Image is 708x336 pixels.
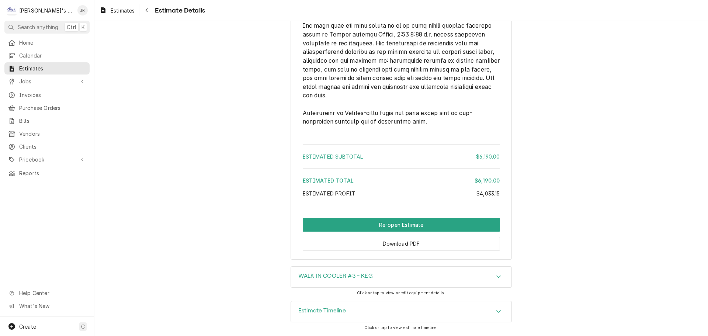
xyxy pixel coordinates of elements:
[19,104,86,112] span: Purchase Orders
[4,62,90,75] a: Estimates
[141,4,153,16] button: Navigate back
[303,190,356,197] span: Estimated Profit
[4,37,90,49] a: Home
[4,89,90,101] a: Invoices
[7,5,17,15] div: Clay's Refrigeration's Avatar
[303,218,500,232] div: Button Group Row
[19,117,86,125] span: Bills
[303,177,500,184] div: Estimated Total
[19,169,86,177] span: Reports
[291,301,511,322] div: Accordion Header
[291,267,511,287] div: Accordion Header
[153,6,205,15] span: Estimate Details
[303,218,500,250] div: Button Group
[291,266,512,288] div: WALK IN COOLER #3 - KEG
[19,143,86,150] span: Clients
[298,307,346,314] h3: Estimate Timeline
[77,5,88,15] div: Jeff Rue's Avatar
[4,49,90,62] a: Calendar
[357,291,445,295] span: Click or tap to view or edit equipment details.
[111,7,135,14] span: Estimates
[303,142,500,202] div: Amount Summary
[303,190,500,197] div: Estimated Profit
[291,301,511,322] button: Accordion Details Expand Trigger
[303,177,354,184] span: Estimated Total
[364,325,438,330] span: Click or tap to view estimate timeline.
[4,115,90,127] a: Bills
[19,52,86,59] span: Calendar
[19,323,36,330] span: Create
[4,167,90,179] a: Reports
[475,177,500,184] div: $6,190.00
[4,153,90,166] a: Go to Pricebook
[291,301,512,322] div: Estimate Timeline
[81,323,85,330] span: C
[4,141,90,153] a: Clients
[18,23,58,31] span: Search anything
[19,289,85,297] span: Help Center
[19,130,86,138] span: Vendors
[476,190,500,197] div: $4,033.15
[67,23,76,31] span: Ctrl
[476,153,500,160] div: $6,190.00
[303,153,500,160] div: Estimated Subtotal
[19,65,86,72] span: Estimates
[19,77,75,85] span: Jobs
[303,153,363,160] span: Estimated Subtotal
[4,300,90,312] a: Go to What's New
[19,156,75,163] span: Pricebook
[298,273,373,280] h3: WALK IN COOLER #3 - KEG
[19,302,85,310] span: What's New
[19,39,86,46] span: Home
[303,232,500,250] div: Button Group Row
[291,267,511,287] button: Accordion Details Expand Trigger
[4,75,90,87] a: Go to Jobs
[303,237,500,250] button: Download PDF
[77,5,88,15] div: JR
[4,21,90,34] button: Search anythingCtrlK
[4,128,90,140] a: Vendors
[19,7,73,14] div: [PERSON_NAME]'s Refrigeration
[4,102,90,114] a: Purchase Orders
[81,23,85,31] span: K
[4,287,90,299] a: Go to Help Center
[19,91,86,99] span: Invoices
[97,4,138,17] a: Estimates
[303,218,500,232] button: Re-open Estimate
[7,5,17,15] div: C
